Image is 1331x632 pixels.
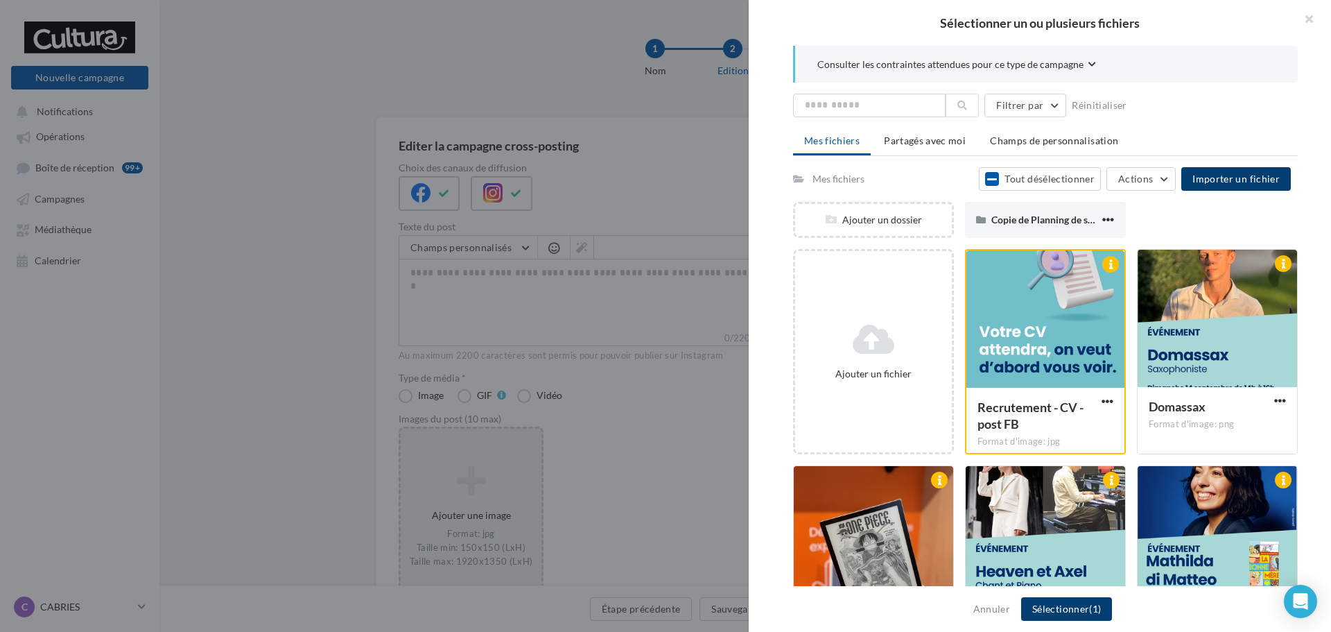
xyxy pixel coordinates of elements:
div: Format d'image: jpg [977,436,1113,448]
span: Importer un fichier [1192,173,1280,185]
div: Ajouter un fichier [801,367,946,381]
button: Tout désélectionner [979,167,1101,191]
span: Actions [1118,173,1153,185]
div: Open Intercom Messenger [1284,585,1317,618]
span: (1) [1089,603,1101,615]
button: Annuler [968,601,1016,617]
span: Consulter les contraintes attendues pour ce type de campagne [817,58,1084,71]
button: Sélectionner(1) [1021,597,1112,621]
span: Recrutement - CV - post FB [977,400,1084,432]
h2: Sélectionner un ou plusieurs fichiers [771,17,1309,29]
button: Filtrer par [984,94,1066,117]
button: Actions [1106,167,1176,191]
button: Consulter les contraintes attendues pour ce type de campagne [817,57,1096,74]
div: Format d'image: png [1149,418,1286,431]
div: Mes fichiers [812,172,864,186]
span: Domassax [1149,399,1206,414]
span: Copie de Planning de septembre [991,214,1129,225]
div: Ajouter un dossier [795,213,952,227]
span: Champs de personnalisation [990,135,1118,146]
span: Partagés avec moi [884,135,966,146]
button: Réinitialiser [1066,97,1133,114]
span: Mes fichiers [804,135,860,146]
button: Importer un fichier [1181,167,1291,191]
